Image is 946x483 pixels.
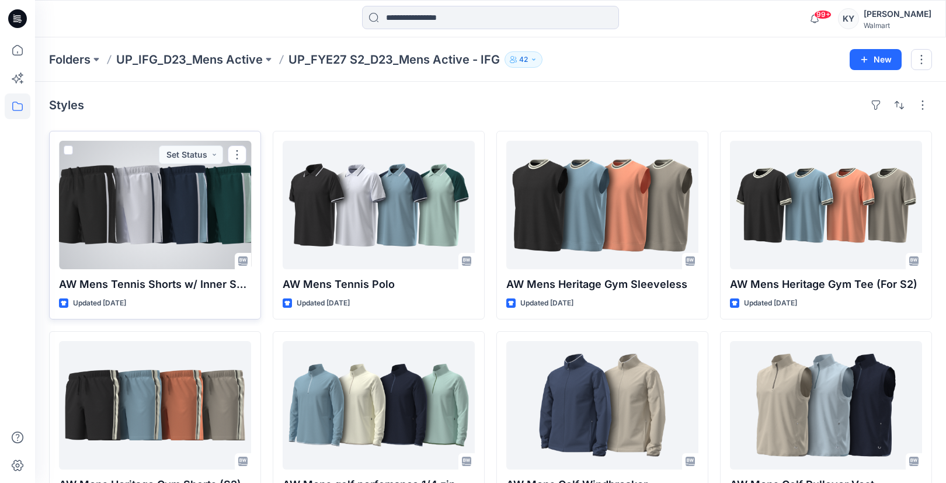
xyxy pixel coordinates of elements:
[730,341,922,470] a: AW Mens Golf Pullover Vest
[520,297,573,310] p: Updated [DATE]
[297,297,350,310] p: Updated [DATE]
[59,276,251,293] p: AW Mens Tennis Shorts w/ Inner Shorts
[814,10,832,19] span: 99+
[49,51,91,68] a: Folders
[864,7,931,21] div: [PERSON_NAME]
[49,98,84,112] h4: Styles
[744,297,797,310] p: Updated [DATE]
[116,51,263,68] a: UP_IFG_D23_Mens Active
[730,141,922,269] a: AW Mens Heritage Gym Tee (For S2)
[283,276,475,293] p: AW Mens Tennis Polo
[506,276,698,293] p: AW Mens Heritage Gym Sleeveless
[59,141,251,269] a: AW Mens Tennis Shorts w/ Inner Shorts
[59,341,251,470] a: AW Mens Heritage Gym Shorts (S2)
[505,51,542,68] button: 42
[283,341,475,470] a: AW Mens golf perfomance 1/4 zip
[864,21,931,30] div: Walmart
[838,8,859,29] div: KY
[506,341,698,470] a: AW Mens Golf Windbreaker
[850,49,902,70] button: New
[730,276,922,293] p: AW Mens Heritage Gym Tee (For S2)
[506,141,698,269] a: AW Mens Heritage Gym Sleeveless
[288,51,500,68] p: UP_FYE27 S2_D23_Mens Active - IFG
[73,297,126,310] p: Updated [DATE]
[519,53,528,66] p: 42
[283,141,475,269] a: AW Mens Tennis Polo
